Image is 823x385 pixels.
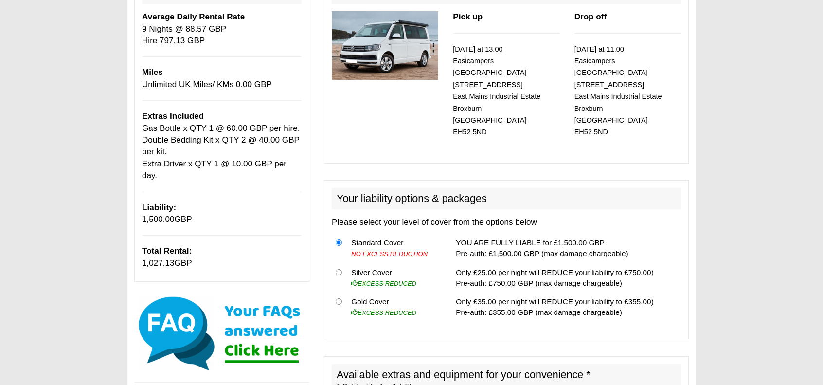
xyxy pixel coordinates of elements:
[452,234,681,263] td: YOU ARE FULLY LIABLE for £1,500.00 GBP Pre-auth: £1,500.00 GBP (max damage chargeable)
[453,45,540,136] small: [DATE] at 13.00 Easicampers [GEOGRAPHIC_DATA] [STREET_ADDRESS] East Mains Industrial Estate Broxb...
[351,250,428,257] i: NO EXCESS REDUCTION
[142,67,302,91] p: Unlimited UK Miles/ KMs 0.00 GBP
[452,263,681,293] td: Only £25.00 per night will REDUCE your liability to £750.00) Pre-auth: £750.00 GBP (max damage ch...
[332,11,438,80] img: 315.jpg
[452,293,681,322] td: Only £35.00 per night will REDUCE your liability to £355.00) Pre-auth: £355.00 GBP (max damage ch...
[142,202,302,226] p: GBP
[142,245,302,269] p: GBP
[347,263,441,293] td: Silver Cover
[332,188,681,209] h2: Your liability options & packages
[142,111,204,121] b: Extras Included
[347,293,441,322] td: Gold Cover
[574,12,607,21] b: Drop off
[351,280,416,287] i: EXCESS REDUCED
[142,203,176,212] b: Liability:
[142,258,175,268] span: 1,027.13
[142,215,175,224] span: 1,500.00
[347,234,441,263] td: Standard Cover
[142,12,245,21] b: Average Daily Rental Rate
[142,11,302,47] p: 9 Nights @ 88.57 GBP Hire 797.13 GBP
[332,217,681,228] p: Please select your level of cover from the options below
[134,294,309,372] img: Click here for our most common FAQs
[142,68,163,77] b: Miles
[574,45,662,136] small: [DATE] at 11.00 Easicampers [GEOGRAPHIC_DATA] [STREET_ADDRESS] East Mains Industrial Estate Broxb...
[351,309,416,316] i: EXCESS REDUCED
[142,124,300,181] span: Gas Bottle x QTY 1 @ 60.00 GBP per hire. Double Bedding Kit x QTY 2 @ 40.00 GBP per kit. Extra Dr...
[142,246,192,256] b: Total Rental:
[453,12,483,21] b: Pick up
